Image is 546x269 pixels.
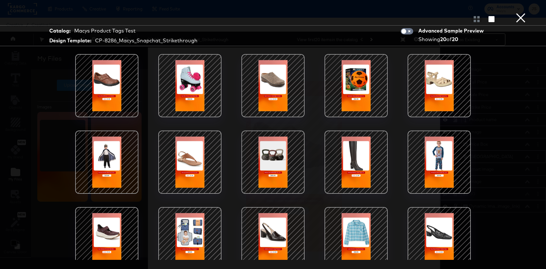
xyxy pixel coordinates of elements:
[74,27,136,34] div: Macys Product Tags Test
[440,36,446,42] strong: 20
[418,36,486,43] div: Showing of
[49,27,70,34] strong: Catalog:
[418,27,486,34] div: Advanced Sample Preview
[49,37,91,44] strong: Design Template:
[452,36,458,42] strong: 20
[95,37,197,44] div: CP-8286_Macys_Snapchat_Strikethrough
